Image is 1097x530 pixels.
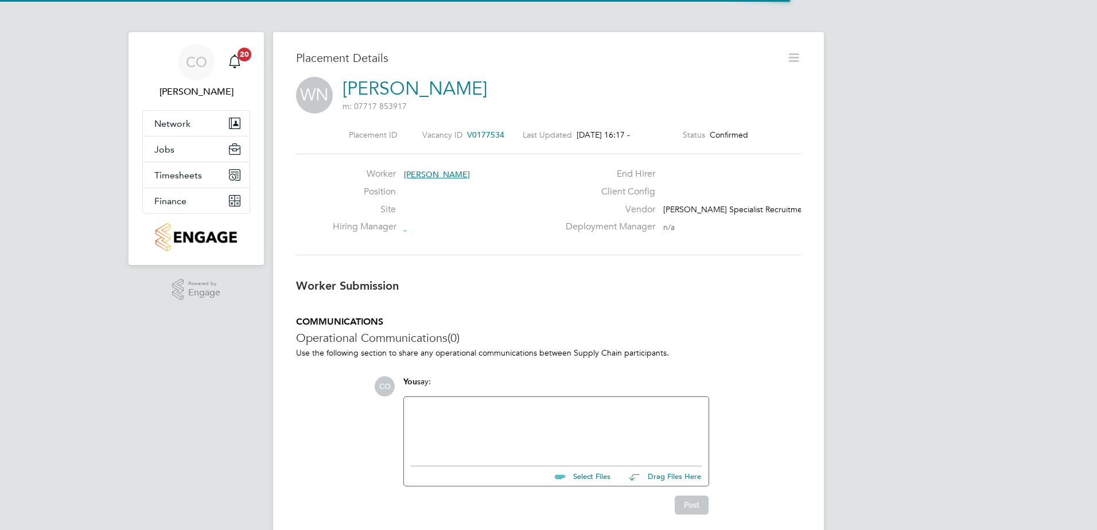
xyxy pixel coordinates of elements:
nav: Main navigation [129,32,264,265]
b: Worker Submission [296,279,399,293]
label: Last Updated [523,130,572,140]
label: Position [333,186,396,198]
button: Jobs [143,137,250,162]
span: [PERSON_NAME] Specialist Recruitment Limited [663,204,839,215]
label: Vacancy ID [422,130,462,140]
label: Hiring Manager [333,221,396,233]
span: Timesheets [154,170,202,181]
h5: COMMUNICATIONS [296,316,801,328]
span: [PERSON_NAME] [404,169,470,180]
label: Deployment Manager [559,221,655,233]
label: Worker [333,168,396,180]
span: Confirmed [710,130,748,140]
span: n/a [663,222,675,232]
span: WN [296,77,333,114]
span: Cheryl O'Toole [142,85,250,99]
span: CO [186,54,207,69]
span: V0177534 [467,130,504,140]
label: Client Config [559,186,655,198]
label: Site [333,204,396,216]
button: Post [675,496,709,514]
span: Engage [188,288,220,298]
a: CO[PERSON_NAME] [142,44,250,99]
h3: Placement Details [296,50,778,65]
img: countryside-properties-logo-retina.png [155,223,236,251]
label: Vendor [559,204,655,216]
span: Network [154,118,190,129]
button: Drag Files Here [620,465,702,489]
div: say: [403,376,709,396]
span: [DATE] 16:17 - [577,130,630,140]
a: 20 [223,44,246,80]
p: Use the following section to share any operational communications between Supply Chain participants. [296,348,801,358]
label: Placement ID [349,130,397,140]
label: Status [683,130,705,140]
span: You [403,377,417,387]
span: Powered by [188,279,220,289]
h3: Operational Communications [296,330,801,345]
a: Go to home page [142,223,250,251]
span: CO [375,376,395,396]
button: Timesheets [143,162,250,188]
button: Finance [143,188,250,213]
span: Jobs [154,144,174,155]
a: [PERSON_NAME] [343,77,487,100]
span: Finance [154,196,186,206]
span: m: 07717 853917 [343,101,407,111]
label: End Hirer [559,168,655,180]
span: (0) [448,330,460,345]
span: 20 [238,48,251,61]
a: Powered byEngage [172,279,221,301]
button: Network [143,111,250,136]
